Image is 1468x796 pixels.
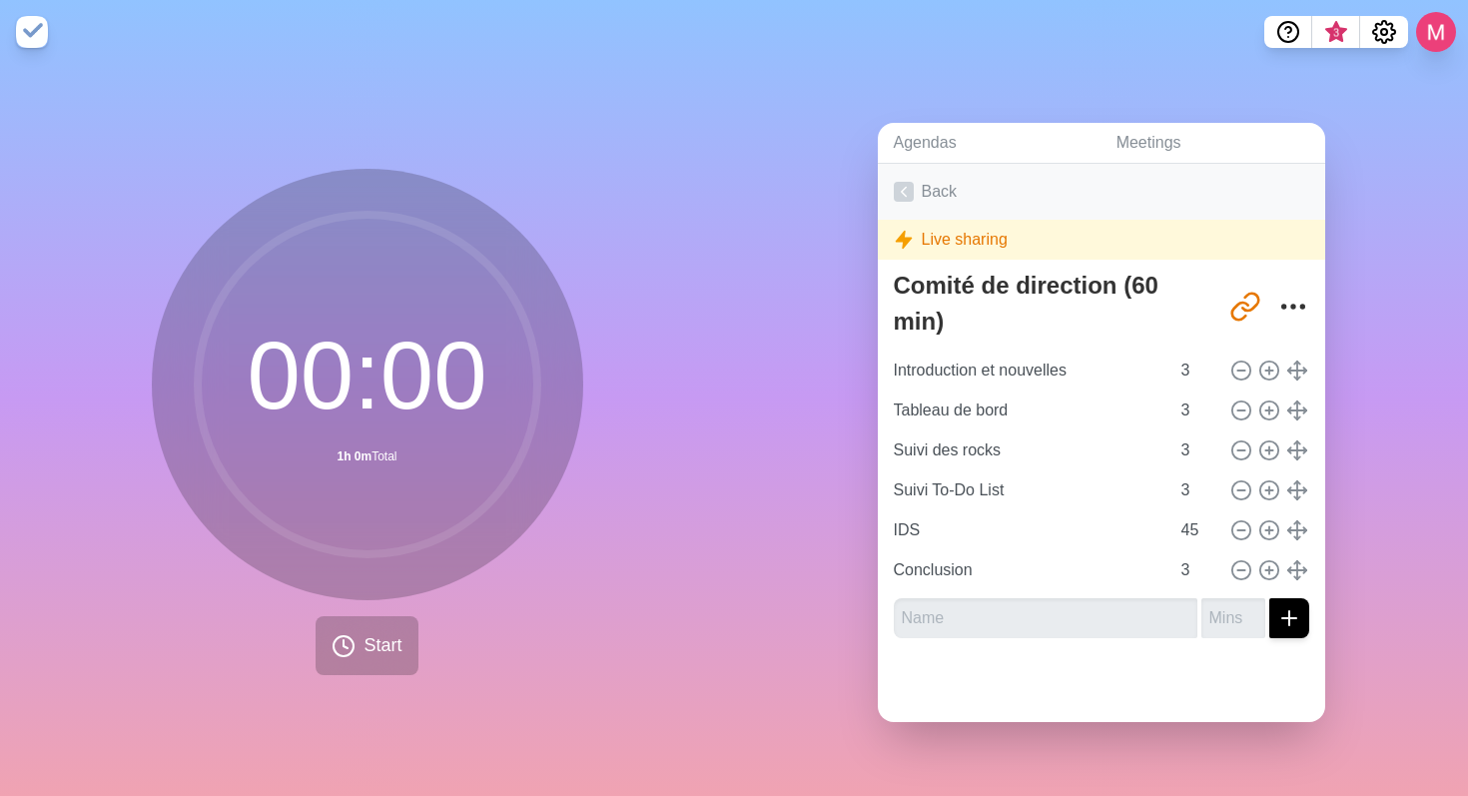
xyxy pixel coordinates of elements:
[1173,550,1221,590] input: Mins
[1225,287,1265,327] button: Share link
[1328,25,1344,41] span: 3
[886,550,1169,590] input: Name
[1264,16,1312,48] button: Help
[878,123,1101,164] a: Agendas
[1201,598,1265,638] input: Mins
[1173,430,1221,470] input: Mins
[886,351,1169,391] input: Name
[1173,510,1221,550] input: Mins
[894,598,1197,638] input: Name
[886,510,1169,550] input: Name
[886,470,1169,510] input: Name
[1360,16,1408,48] button: Settings
[886,391,1169,430] input: Name
[878,220,1325,260] div: Live sharing
[16,16,48,48] img: timeblocks logo
[878,164,1325,220] a: Back
[316,616,417,675] button: Start
[1173,391,1221,430] input: Mins
[886,430,1169,470] input: Name
[1173,351,1221,391] input: Mins
[1101,123,1325,164] a: Meetings
[364,632,401,659] span: Start
[1312,16,1360,48] button: What’s new
[1173,470,1221,510] input: Mins
[1273,287,1313,327] button: More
